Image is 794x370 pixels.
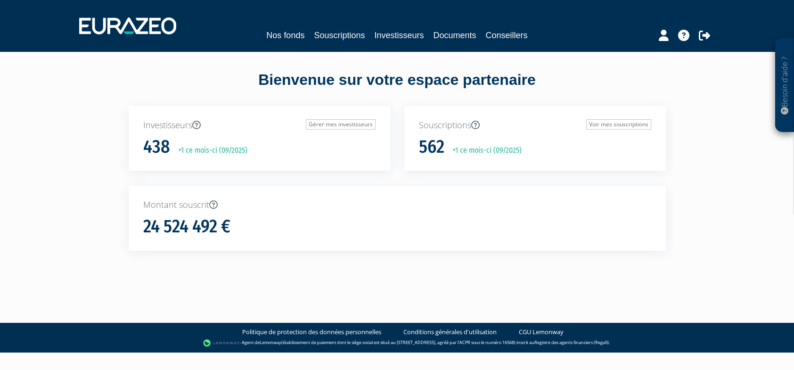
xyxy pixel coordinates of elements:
a: CGU Lemonway [519,328,564,337]
div: Bienvenue sur votre espace partenaire [122,69,673,106]
img: 1732889491-logotype_eurazeo_blanc_rvb.png [79,17,176,34]
a: Politique de protection des données personnelles [242,328,381,337]
img: logo-lemonway.png [203,338,239,348]
a: Registre des agents financiers (Regafi) [534,339,609,345]
p: Investisseurs [143,119,376,132]
h1: 562 [419,137,444,157]
a: Nos fonds [266,29,304,42]
p: Besoin d'aide ? [779,43,790,128]
a: Souscriptions [314,29,365,42]
p: Montant souscrit [143,199,651,211]
a: Voir mes souscriptions [586,119,651,130]
h1: 438 [143,137,170,157]
p: +1 ce mois-ci (09/2025) [446,145,522,156]
a: Gérer mes investisseurs [306,119,376,130]
a: Lemonway [260,339,281,345]
a: Investisseurs [374,29,424,42]
a: Conseillers [486,29,528,42]
h1: 24 524 492 € [143,217,230,237]
div: - Agent de (établissement de paiement dont le siège social est situé au [STREET_ADDRESS], agréé p... [9,338,785,348]
a: Conditions générales d'utilisation [403,328,497,337]
p: Souscriptions [419,119,651,132]
a: Documents [434,29,476,42]
p: +1 ce mois-ci (09/2025) [172,145,247,156]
